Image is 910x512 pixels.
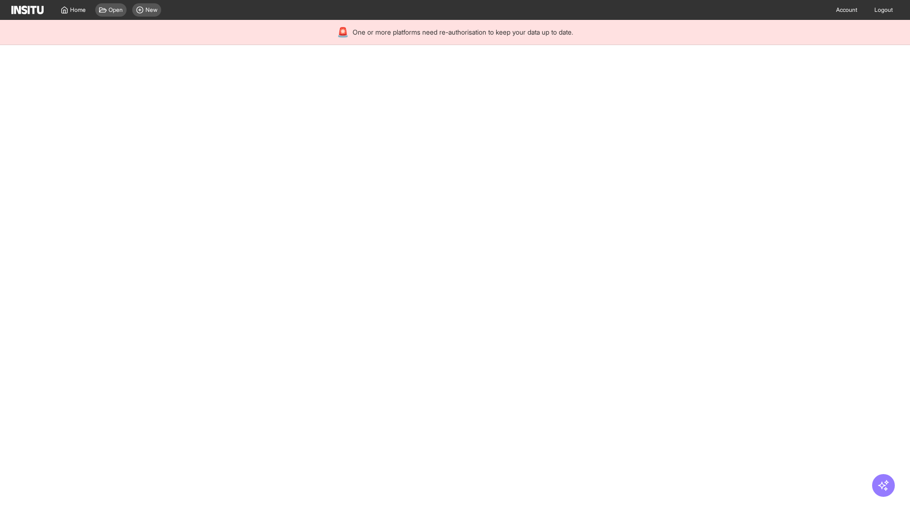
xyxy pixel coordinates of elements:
[337,26,349,39] div: 🚨
[146,6,157,14] span: New
[353,27,573,37] span: One or more platforms need re-authorisation to keep your data up to date.
[11,6,44,14] img: Logo
[70,6,86,14] span: Home
[109,6,123,14] span: Open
